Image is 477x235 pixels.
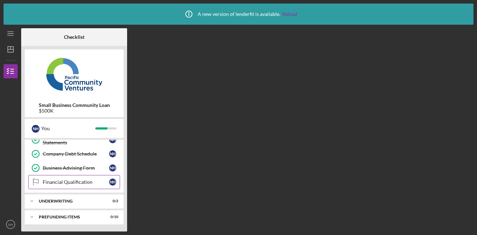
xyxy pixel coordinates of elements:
text: NH [8,223,13,227]
a: Business Advising FormNH [28,161,120,175]
div: N H [109,136,116,143]
a: Reload [282,11,297,17]
div: Business Advising Form [43,165,109,171]
a: 3 Most Recent Business Bank StatementsNH [28,133,120,147]
div: Underwriting [39,199,101,203]
b: Checklist [64,34,84,40]
button: NH [4,217,18,231]
div: N H [109,150,116,157]
div: N H [32,125,40,133]
div: N H [109,179,116,186]
a: Financial QualificationNH [28,175,120,189]
a: Company Debt ScheduleNH [28,147,120,161]
div: Financial Qualification [43,179,109,185]
div: Prefunding Items [39,215,101,219]
img: Product logo [25,53,124,95]
div: N H [109,164,116,171]
div: You [41,122,95,134]
div: Company Debt Schedule [43,151,109,157]
div: 3 Most Recent Business Bank Statements [43,134,109,145]
div: A new version of lenderfit is available. [180,5,297,23]
div: 0 / 10 [106,215,118,219]
div: 0 / 2 [106,199,118,203]
div: $500K [39,108,110,114]
b: Small Business Community Loan [39,102,110,108]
